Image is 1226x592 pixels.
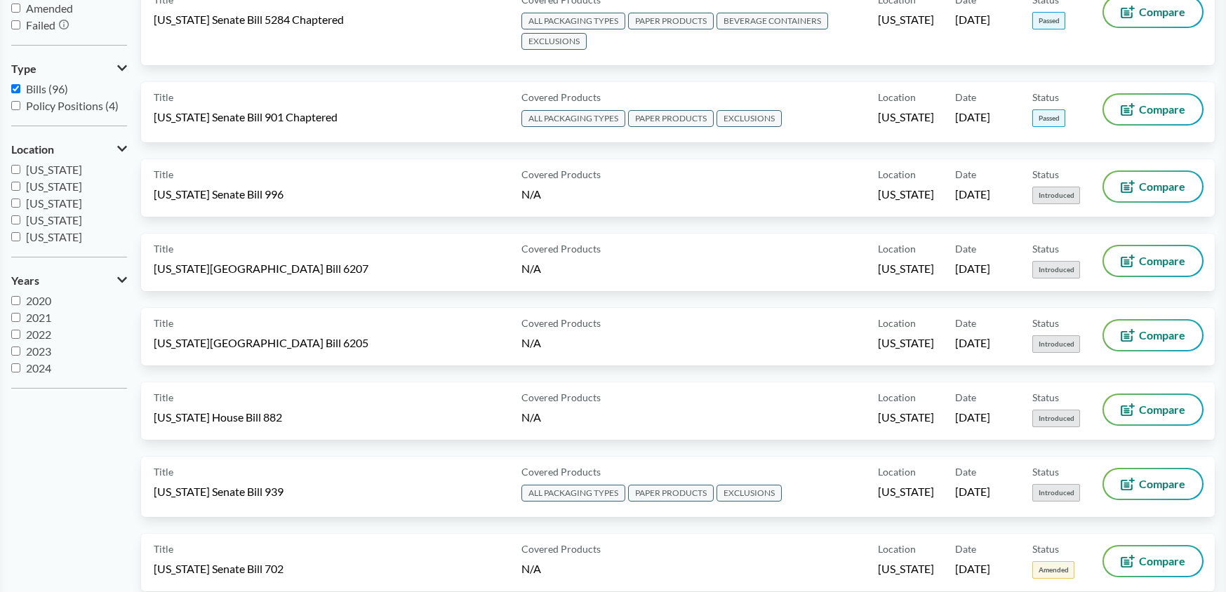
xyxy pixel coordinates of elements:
span: ALL PACKAGING TYPES [521,485,625,502]
span: 2022 [26,328,51,341]
input: 2022 [11,330,20,339]
span: [DATE] [955,187,990,202]
input: [US_STATE] [11,215,20,224]
span: Title [154,464,173,479]
span: [US_STATE] [26,213,82,227]
span: [DATE] [955,335,990,351]
span: Location [878,90,916,105]
span: Amended [26,1,73,15]
input: [US_STATE] [11,232,20,241]
span: Years [11,274,39,287]
span: [DATE] [955,12,990,27]
span: [US_STATE] [878,410,934,425]
span: Introduced [1032,335,1080,353]
span: ALL PACKAGING TYPES [521,13,625,29]
span: Location [11,143,54,156]
span: Compare [1139,330,1185,341]
span: Status [1032,241,1059,256]
span: Compare [1139,478,1185,490]
span: ALL PACKAGING TYPES [521,110,625,127]
span: Date [955,241,976,256]
span: Amended [1032,561,1074,579]
button: Years [11,269,127,292]
span: Covered Products [521,390,601,405]
button: Compare [1104,172,1202,201]
span: Location [878,464,916,479]
button: Type [11,57,127,81]
span: PAPER PRODUCTS [628,13,714,29]
span: Location [878,390,916,405]
span: [DATE] [955,410,990,425]
span: Policy Positions (4) [26,99,119,112]
input: Bills (96) [11,84,20,93]
span: Covered Products [521,167,601,182]
span: 2020 [26,294,51,307]
input: Amended [11,4,20,13]
input: Policy Positions (4) [11,101,20,110]
span: Compare [1139,255,1185,267]
input: 2023 [11,347,20,356]
input: [US_STATE] [11,182,20,191]
span: [US_STATE] Senate Bill 5284 Chaptered [154,12,344,27]
span: [DATE] [955,561,990,577]
span: Status [1032,390,1059,405]
span: Type [11,62,36,75]
span: EXCLUSIONS [717,485,782,502]
span: Covered Products [521,316,601,330]
span: Date [955,464,976,479]
button: Compare [1104,321,1202,350]
span: [DATE] [955,261,990,276]
input: 2021 [11,313,20,322]
span: Status [1032,167,1059,182]
span: Compare [1139,556,1185,567]
span: [US_STATE] House Bill 882 [154,410,282,425]
span: [US_STATE][GEOGRAPHIC_DATA] Bill 6207 [154,261,368,276]
span: [US_STATE] [26,163,82,176]
span: N/A [521,187,541,201]
span: 2024 [26,361,51,375]
span: Status [1032,316,1059,330]
span: PAPER PRODUCTS [628,485,714,502]
span: Bills (96) [26,82,68,95]
span: [US_STATE] Senate Bill 996 [154,187,284,202]
span: N/A [521,262,541,275]
span: Covered Products [521,241,601,256]
input: [US_STATE] [11,199,20,208]
span: Status [1032,541,1059,556]
span: Covered Products [521,90,601,105]
span: [DATE] [955,109,990,125]
span: EXCLUSIONS [521,33,587,50]
span: N/A [521,336,541,349]
span: N/A [521,562,541,575]
span: Covered Products [521,464,601,479]
input: 2020 [11,296,20,305]
input: [US_STATE] [11,165,20,174]
span: Title [154,90,173,105]
span: Covered Products [521,541,601,556]
input: Failed [11,20,20,29]
span: N/A [521,410,541,424]
span: [US_STATE][GEOGRAPHIC_DATA] Bill 6205 [154,335,368,351]
span: Location [878,541,916,556]
span: 2023 [26,344,51,358]
span: Compare [1139,6,1185,18]
span: [US_STATE] [878,561,934,577]
span: [US_STATE] Senate Bill 939 [154,484,284,499]
span: Location [878,316,916,330]
span: [US_STATE] [878,187,934,202]
span: Title [154,167,173,182]
span: BEVERAGE CONTAINERS [717,13,828,29]
span: Compare [1139,104,1185,115]
span: Location [878,167,916,182]
span: [US_STATE] [26,230,82,243]
span: Status [1032,90,1059,105]
span: [US_STATE] Senate Bill 702 [154,561,284,577]
button: Compare [1104,546,1202,576]
span: 2021 [26,311,51,324]
span: [DATE] [955,484,990,499]
span: Introduced [1032,261,1080,278]
span: Title [154,390,173,405]
span: Introduced [1032,187,1080,204]
span: [US_STATE] [878,109,934,125]
span: Location [878,241,916,256]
